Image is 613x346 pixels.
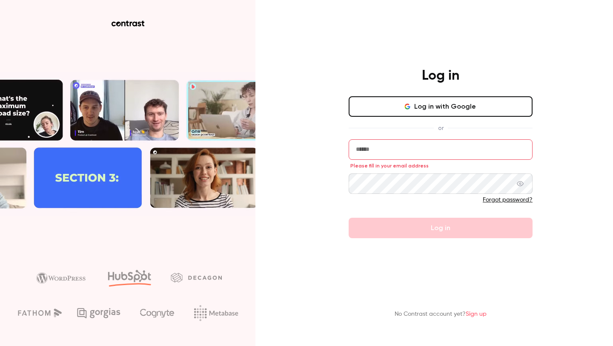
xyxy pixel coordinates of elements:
a: Sign up [466,311,487,317]
a: Forgot password? [483,197,533,203]
span: Please fill in your email address [350,162,429,169]
span: or [434,124,448,133]
p: No Contrast account yet? [395,310,487,319]
button: Log in with Google [349,96,533,117]
img: decagon [171,273,222,282]
h4: Log in [422,67,459,84]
